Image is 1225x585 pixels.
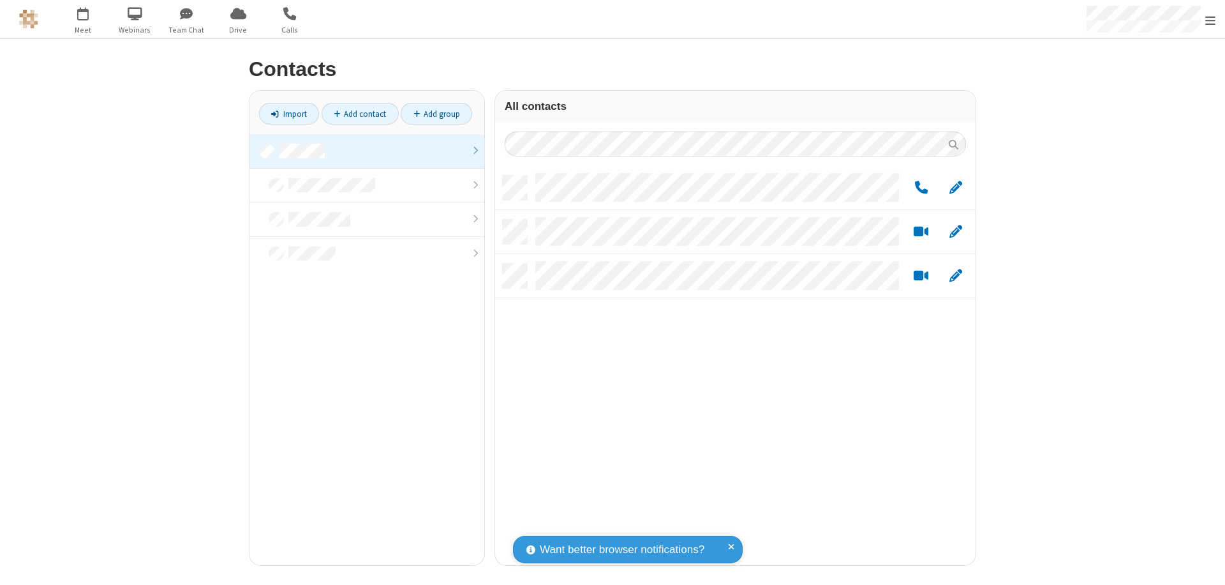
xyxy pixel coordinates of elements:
[259,103,319,125] a: Import
[540,542,704,558] span: Want better browser notifications?
[909,268,933,284] button: Start a video meeting
[59,24,107,36] span: Meet
[943,180,968,196] button: Edit
[214,24,262,36] span: Drive
[909,224,933,240] button: Start a video meeting
[111,24,159,36] span: Webinars
[495,166,976,565] div: grid
[19,10,38,29] img: QA Selenium DO NOT DELETE OR CHANGE
[943,224,968,240] button: Edit
[249,58,976,80] h2: Contacts
[266,24,314,36] span: Calls
[163,24,211,36] span: Team Chat
[943,268,968,284] button: Edit
[909,180,933,196] button: Call by phone
[505,100,966,112] h3: All contacts
[322,103,399,125] a: Add contact
[401,103,472,125] a: Add group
